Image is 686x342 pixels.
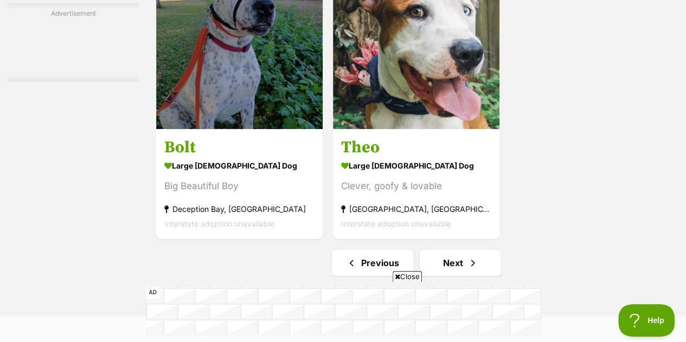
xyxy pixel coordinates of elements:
div: Big Beautiful Boy [164,179,315,193]
strong: large [DEMOGRAPHIC_DATA] Dog [164,158,315,173]
strong: [GEOGRAPHIC_DATA], [GEOGRAPHIC_DATA] [341,202,491,216]
a: Next page [420,250,501,276]
div: Advertisement [8,3,139,82]
span: Interstate adoption unavailable [164,219,274,228]
span: Interstate adoption unavailable [341,219,451,228]
h3: Theo [341,137,491,158]
a: Previous page [332,250,413,276]
h3: Bolt [164,137,315,158]
a: Theo large [DEMOGRAPHIC_DATA] Dog Clever, goofy & lovable [GEOGRAPHIC_DATA], [GEOGRAPHIC_DATA] In... [333,129,499,239]
iframe: Help Scout Beacon - Open [618,304,675,337]
strong: Deception Bay, [GEOGRAPHIC_DATA] [164,202,315,216]
nav: Pagination [155,250,678,276]
a: Bolt large [DEMOGRAPHIC_DATA] Dog Big Beautiful Boy Deception Bay, [GEOGRAPHIC_DATA] Interstate a... [156,129,323,239]
span: AD [146,286,160,299]
strong: large [DEMOGRAPHIC_DATA] Dog [341,158,491,173]
div: Clever, goofy & lovable [341,179,491,193]
span: Close [393,271,422,282]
